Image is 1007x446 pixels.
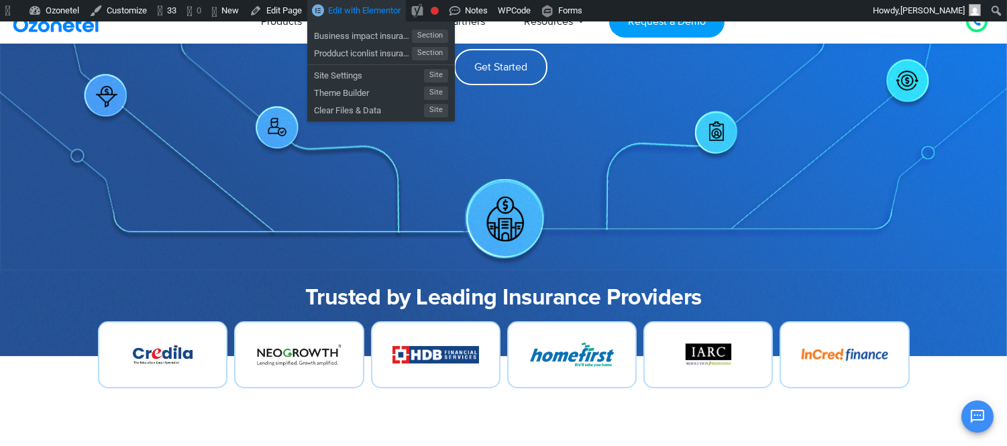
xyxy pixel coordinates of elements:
[431,7,439,15] div: Focus keyphrase not set
[424,87,448,100] span: Site
[609,6,724,38] a: Request a Demo
[307,100,455,117] a: Clear Files & DataSite
[424,69,448,82] span: Site
[314,100,424,117] span: Clear Files & Data
[801,349,888,361] img: Brand Name : Brand Short Description Type Here.
[307,43,455,60] a: Prodduct iconlist insuranceSection
[392,346,478,364] img: Brand Name : Brand Short Description Type Here.
[256,343,341,367] img: Brand Name : Brand Short Description Type Here.
[314,25,412,43] span: Business impact insurance
[412,30,448,43] span: Section
[307,25,455,43] a: Business impact insuranceSection
[307,82,455,100] a: Theme BuilderSite
[126,343,199,367] img: Brand Name : Brand Short Description Type Here.
[314,65,424,82] span: Site Settings
[307,65,455,82] a: Site SettingsSite
[328,5,401,15] span: Edit with Elementor
[314,43,412,60] span: Prodduct iconlist insurance
[424,104,448,117] span: Site
[91,285,916,312] h2: Trusted by Leading Insurance Providers
[412,47,448,60] span: Section
[454,49,547,85] a: Get Started
[529,343,614,367] img: Brand Name : Brand Short Description Type Here.
[961,400,994,433] button: Open chat
[680,343,735,367] img: Brand Name : Brand Short Description Type Here.
[314,82,424,100] span: Theme Builder
[900,5,965,15] span: [PERSON_NAME]
[474,62,527,72] span: Get Started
